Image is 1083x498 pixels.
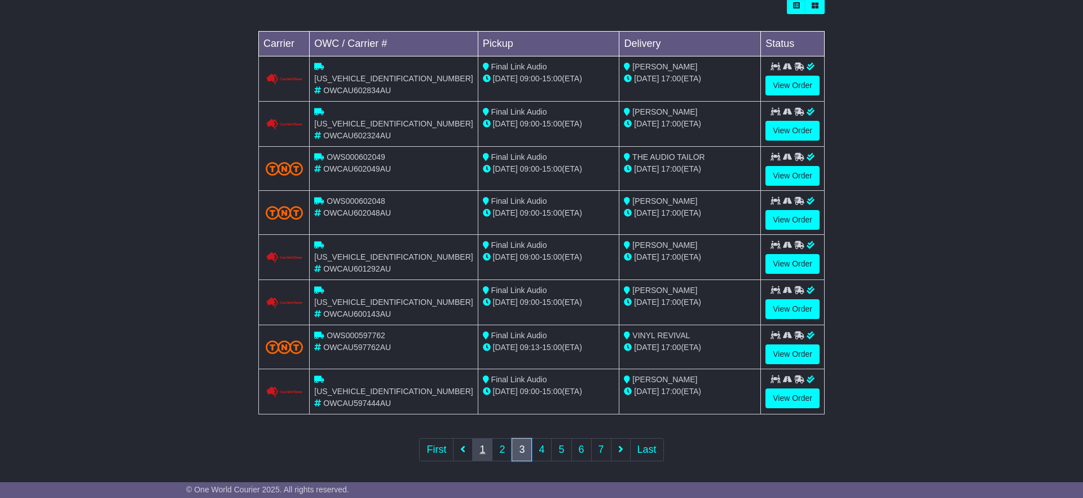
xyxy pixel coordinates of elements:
span: [DATE] [493,119,518,128]
td: Delivery [619,32,761,56]
span: 15:00 [542,343,562,352]
a: 3 [512,438,532,461]
span: Final Link Audio [491,196,547,206]
div: (ETA) [624,73,756,85]
span: 15:00 [542,208,562,217]
span: OWCAU602834AU [323,86,391,95]
span: [DATE] [634,252,659,261]
span: 09:00 [520,252,540,261]
a: View Order [765,210,820,230]
div: - (ETA) [483,342,615,353]
span: 17:00 [661,164,681,173]
div: (ETA) [624,296,756,308]
span: [DATE] [493,343,518,352]
img: Couriers_Please.png [266,73,303,85]
span: 17:00 [661,119,681,128]
span: 09:00 [520,298,540,307]
img: Couriers_Please.png [266,297,303,309]
a: View Order [765,344,820,364]
div: (ETA) [624,342,756,353]
span: [DATE] [493,252,518,261]
span: 17:00 [661,298,681,307]
div: (ETA) [624,251,756,263]
span: 17:00 [661,252,681,261]
span: 15:00 [542,164,562,173]
span: 15:00 [542,119,562,128]
span: THE AUDIO TAILOR [632,152,705,161]
img: TNT_Domestic.png [266,340,303,354]
span: [DATE] [634,343,659,352]
span: 09:00 [520,164,540,173]
span: OWS000597762 [327,331,385,340]
span: OWCAU602048AU [323,208,391,217]
span: Final Link Audio [491,152,547,161]
span: [DATE] [493,387,518,396]
span: [DATE] [634,387,659,396]
a: 6 [571,438,592,461]
span: [DATE] [634,164,659,173]
span: [PERSON_NAME] [632,375,697,384]
span: [PERSON_NAME] [632,62,697,71]
div: (ETA) [624,386,756,397]
span: Final Link Audio [491,241,547,250]
a: View Order [765,76,820,95]
div: - (ETA) [483,251,615,263]
span: Final Link Audio [491,62,547,71]
span: [PERSON_NAME] [632,196,697,206]
span: [US_VEHICLE_IDENTIFICATION_NUMBER] [314,119,473,128]
td: Pickup [478,32,619,56]
span: 15:00 [542,298,562,307]
span: 09:00 [520,387,540,396]
img: Couriers_Please.png [266,119,303,130]
div: - (ETA) [483,296,615,308]
span: [DATE] [634,298,659,307]
span: OWS000602049 [327,152,385,161]
span: Final Link Audio [491,331,547,340]
a: View Order [765,299,820,319]
span: [PERSON_NAME] [632,241,697,250]
a: View Order [765,388,820,408]
span: 09:00 [520,74,540,83]
td: Status [761,32,825,56]
div: (ETA) [624,207,756,219]
a: View Order [765,121,820,141]
div: - (ETA) [483,163,615,175]
span: OWCAU597444AU [323,399,391,408]
span: 09:00 [520,208,540,217]
div: - (ETA) [483,118,615,130]
a: View Order [765,166,820,186]
a: 7 [591,438,611,461]
div: - (ETA) [483,386,615,397]
span: 17:00 [661,343,681,352]
div: - (ETA) [483,73,615,85]
span: Final Link Audio [491,286,547,295]
span: [DATE] [634,119,659,128]
span: OWCAU600143AU [323,309,391,318]
span: 09:13 [520,343,540,352]
span: OWCAU602324AU [323,131,391,140]
span: Final Link Audio [491,107,547,116]
td: OWC / Carrier # [310,32,478,56]
span: [DATE] [493,298,518,307]
td: Carrier [259,32,310,56]
img: TNT_Domestic.png [266,206,303,220]
span: 15:00 [542,74,562,83]
a: 5 [551,438,571,461]
span: [DATE] [634,208,659,217]
span: 17:00 [661,387,681,396]
span: Final Link Audio [491,375,547,384]
a: Last [630,438,664,461]
div: (ETA) [624,163,756,175]
span: OWCAU602049AU [323,164,391,173]
span: © One World Courier 2025. All rights reserved. [186,485,349,494]
span: 17:00 [661,208,681,217]
span: VINYL REVIVAL [632,331,690,340]
img: Couriers_Please.png [266,252,303,264]
a: 4 [531,438,552,461]
span: 09:00 [520,119,540,128]
span: OWCAU597762AU [323,343,391,352]
span: [US_VEHICLE_IDENTIFICATION_NUMBER] [314,298,473,307]
span: OWS000602048 [327,196,385,206]
span: [PERSON_NAME] [632,286,697,295]
div: - (ETA) [483,207,615,219]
